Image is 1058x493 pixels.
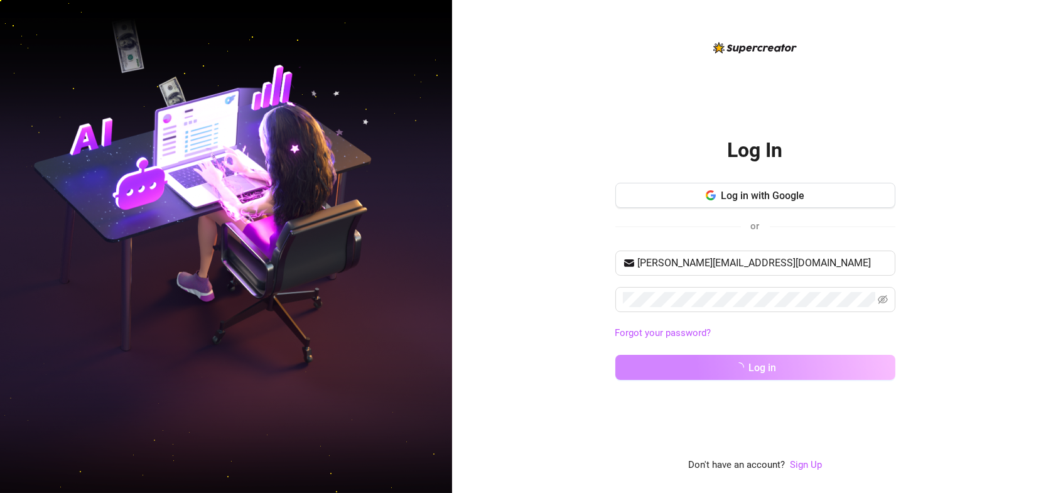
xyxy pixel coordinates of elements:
[751,220,760,232] span: or
[615,355,895,380] button: Log in
[638,256,888,271] input: Your email
[615,326,895,341] a: Forgot your password?
[721,190,804,202] span: Log in with Google
[878,295,888,305] span: eye-invisible
[728,138,783,163] h2: Log In
[790,458,822,473] a: Sign Up
[790,459,822,470] a: Sign Up
[749,362,777,374] span: Log in
[688,458,785,473] span: Don't have an account?
[615,183,895,208] button: Log in with Google
[713,42,797,53] img: logo-BBDzfeDw.svg
[732,360,745,374] span: loading
[615,327,711,339] a: Forgot your password?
